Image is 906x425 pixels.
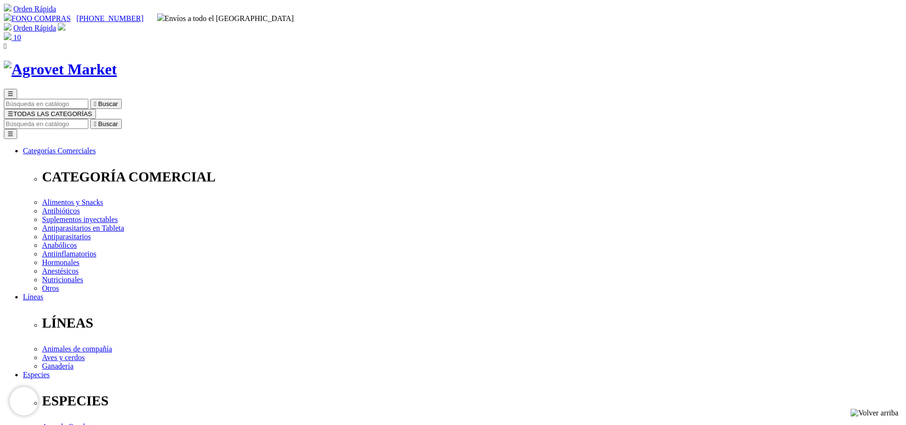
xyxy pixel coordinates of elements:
[4,23,11,31] img: shopping-cart.svg
[90,99,122,109] button:  Buscar
[157,14,294,22] span: Envíos a todo el [GEOGRAPHIC_DATA]
[90,119,122,129] button:  Buscar
[98,100,118,107] span: Buscar
[58,23,65,31] img: user.svg
[10,387,38,415] iframe: Brevo live chat
[42,198,103,206] a: Alimentos y Snacks
[98,120,118,127] span: Buscar
[4,32,11,40] img: shopping-bag.svg
[42,276,83,284] a: Nutricionales
[42,267,78,275] a: Anestésicos
[42,241,77,249] a: Anabólicos
[42,169,902,185] p: CATEGORÍA COMERCIAL
[13,33,21,42] span: 10
[42,362,74,370] a: Ganadería
[4,14,71,22] a: FONO COMPRAS
[23,147,96,155] a: Categorías Comerciales
[42,353,85,361] a: Aves y cerdos
[42,250,96,258] a: Antiinflamatorios
[42,345,112,353] a: Animales de compañía
[851,409,898,417] img: Volver arriba
[8,110,13,117] span: ☰
[4,61,117,78] img: Agrovet Market
[23,371,50,379] a: Especies
[4,33,21,42] a: 10
[4,42,7,50] i: 
[8,90,13,97] span: ☰
[76,14,143,22] a: [PHONE_NUMBER]
[23,293,43,301] a: Líneas
[4,129,17,139] button: ☰
[94,120,96,127] i: 
[42,224,124,232] a: Antiparasitarios en Tableta
[42,258,79,266] a: Hormonales
[42,393,902,409] p: ESPECIES
[4,99,88,109] input: Buscar
[4,4,11,11] img: shopping-cart.svg
[94,100,96,107] i: 
[4,13,11,21] img: phone.svg
[13,24,56,32] a: Orden Rápida
[4,109,96,119] button: ☰TODAS LAS CATEGORÍAS
[4,119,88,129] input: Buscar
[42,315,902,331] p: LÍNEAS
[157,13,165,21] img: delivery-truck.svg
[42,284,59,292] a: Otros
[42,215,118,223] a: Suplementos inyectables
[58,24,65,32] a: Acceda a su cuenta de cliente
[4,89,17,99] button: ☰
[42,233,91,241] a: Antiparasitarios
[42,207,80,215] a: Antibióticos
[13,5,56,13] a: Orden Rápida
